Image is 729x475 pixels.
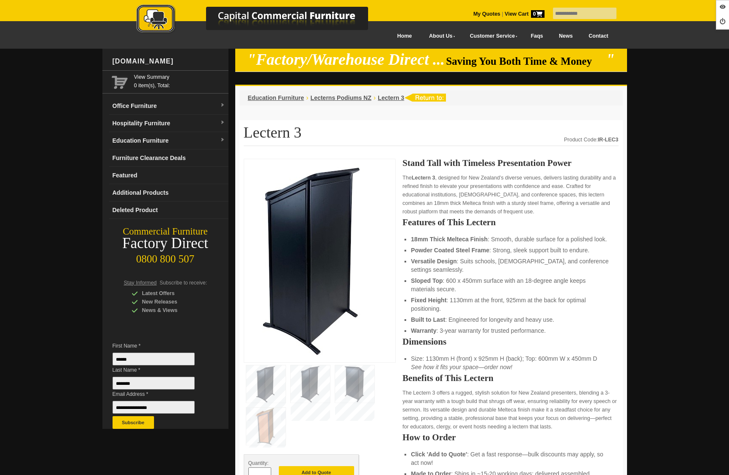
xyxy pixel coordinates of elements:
strong: IR-LEC3 [598,137,619,143]
a: Lecterns Podiums NZ [311,94,371,101]
a: Contact [580,27,616,46]
a: Capital Commercial Furniture Logo [113,4,409,38]
a: Furniture Clearance Deals [109,149,228,167]
a: Additional Products [109,184,228,202]
a: Customer Service [460,27,523,46]
button: Subscribe [113,416,154,429]
div: New Releases [132,298,212,306]
h2: Features of This Lectern [402,218,618,226]
p: The Lectern 3 offers a rugged, stylish solution for New Zealand presenters, blending a 3-year war... [402,389,618,431]
img: Capital Commercial Furniture Logo [113,4,409,35]
span: Saving You Both Time & Money [446,55,605,67]
li: › [306,94,308,102]
div: Factory Direct [102,237,228,249]
strong: View Cart [505,11,545,17]
strong: Powder Coated Steel Frame [411,247,489,254]
li: : Strong, sleek support built to endure. [411,246,610,254]
span: Quantity: [248,460,269,466]
a: View Summary [134,73,225,81]
input: Last Name * [113,377,195,389]
li: : Suits schools, [DEMOGRAPHIC_DATA], and conference settings seamlessly. [411,257,610,274]
em: See how it fits your space—order now! [411,364,512,370]
li: : 600 x 450mm surface with an 18-degree angle keeps materials secure. [411,276,610,293]
strong: Click 'Add to Quote' [411,451,467,458]
strong: 18mm Thick Melteca Finish [411,236,487,243]
strong: Sloped Top [411,277,443,284]
span: 0 [531,10,545,18]
li: : Get a fast response—bulk discounts may apply, so act now! [411,450,610,467]
h2: Benefits of This Lectern [402,374,618,382]
h1: Lectern 3 [244,124,619,146]
a: Deleted Product [109,202,228,219]
a: Featured [109,167,228,184]
input: First Name * [113,353,195,365]
a: Lectern 3 [378,94,404,101]
div: Commercial Furniture [102,226,228,237]
span: Last Name * [113,366,207,374]
li: : Smooth, durable surface for a polished look. [411,235,610,243]
img: dropdown [220,120,225,125]
strong: Built to Last [411,316,445,323]
a: News [551,27,580,46]
strong: Warranty [411,327,436,334]
div: News & Views [132,306,212,315]
a: View Cart0 [503,11,544,17]
strong: Fixed Height [411,297,446,304]
a: Office Furnituredropdown [109,97,228,115]
span: First Name * [113,342,207,350]
div: [DOMAIN_NAME] [109,49,228,74]
li: › [374,94,376,102]
img: dropdown [220,138,225,143]
a: Education Furniture [248,94,304,101]
img: Lectern 3 [248,163,375,356]
strong: Versatile Design [411,258,457,265]
a: About Us [420,27,460,46]
li: : 3-year warranty for trusted performance. [411,326,610,335]
h2: Stand Tall with Timeless Presentation Power [402,159,618,167]
h2: How to Order [402,433,618,442]
strong: Lectern 3 [412,175,435,181]
div: 0800 800 507 [102,249,228,265]
span: Stay Informed [124,280,157,286]
a: My Quotes [473,11,501,17]
input: Email Address * [113,401,195,414]
div: Latest Offers [132,289,212,298]
li: : Engineered for longevity and heavy use. [411,315,610,324]
div: Product Code: [564,135,619,144]
em: "Factory/Warehouse Direct ... [247,51,445,68]
span: Subscribe to receive: [160,280,207,286]
span: Email Address * [113,390,207,398]
img: dropdown [220,103,225,108]
li: : 1130mm at the front, 925mm at the back for optimal positioning. [411,296,610,313]
p: The , designed for New Zealand’s diverse venues, delivers lasting durability and a refined finish... [402,174,618,216]
a: Education Furnituredropdown [109,132,228,149]
a: Faqs [523,27,551,46]
em: " [606,51,615,68]
li: Size: 1130mm H (front) x 925mm H (back); Top: 600mm W x 450mm D [411,354,610,371]
a: Hospitality Furnituredropdown [109,115,228,132]
h2: Dimensions [402,337,618,346]
img: return to [404,94,446,102]
span: 0 item(s), Total: [134,73,225,88]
